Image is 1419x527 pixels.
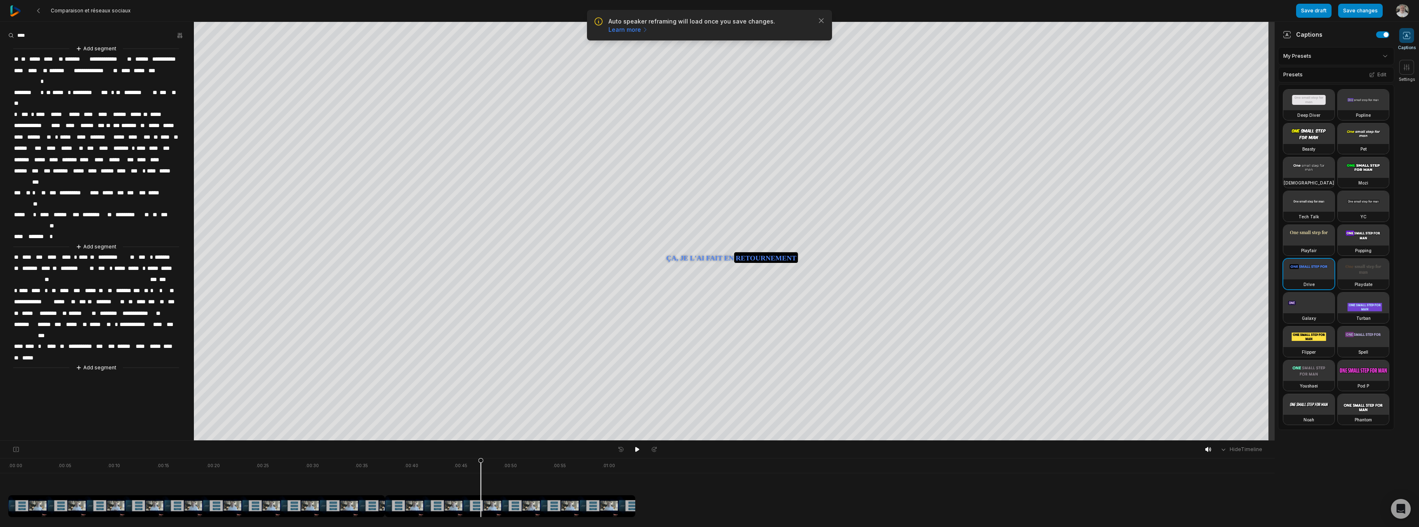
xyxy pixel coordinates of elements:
div: Open Intercom Messenger [1391,499,1411,519]
h3: Popline [1356,112,1371,118]
h3: YC [1360,213,1367,220]
h3: Mozi [1358,180,1368,186]
div: Presets [1278,67,1394,83]
span: Settings [1399,76,1415,83]
h3: Pet [1360,146,1367,152]
h3: Playdate [1355,281,1372,288]
h3: Tech Talk [1299,213,1319,220]
button: Save changes [1338,4,1383,18]
a: Learn more [608,26,648,34]
h3: Phantom [1355,416,1372,423]
h3: Deep Diver [1297,112,1320,118]
button: Add segment [74,44,118,53]
button: HideTimeline [1217,443,1265,456]
button: Settings [1399,60,1415,83]
button: Edit [1367,69,1389,80]
h3: Popping [1355,247,1372,254]
div: Captions [1283,30,1322,39]
h3: Flipper [1302,349,1316,355]
span: Captions [1398,45,1416,51]
div: My Presets [1278,47,1394,65]
h3: [DEMOGRAPHIC_DATA] [1284,180,1334,186]
button: Captions [1398,28,1416,51]
h3: Noah [1303,416,1314,423]
h3: Turban [1356,315,1371,321]
img: reap [10,5,21,17]
h3: Pod P [1358,383,1369,389]
button: Save draft [1296,4,1332,18]
span: Comparaison et réseaux sociaux [51,7,131,14]
h3: Youshaei [1300,383,1318,389]
h3: Playfair [1301,247,1317,254]
button: Add segment [74,242,118,251]
h3: Drive [1303,281,1315,288]
button: Add segment [74,363,118,372]
h3: Galaxy [1302,315,1316,321]
h3: Beasty [1302,146,1315,152]
p: Auto speaker reframing will load once you save changes. [608,17,811,34]
h3: Spell [1358,349,1368,355]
